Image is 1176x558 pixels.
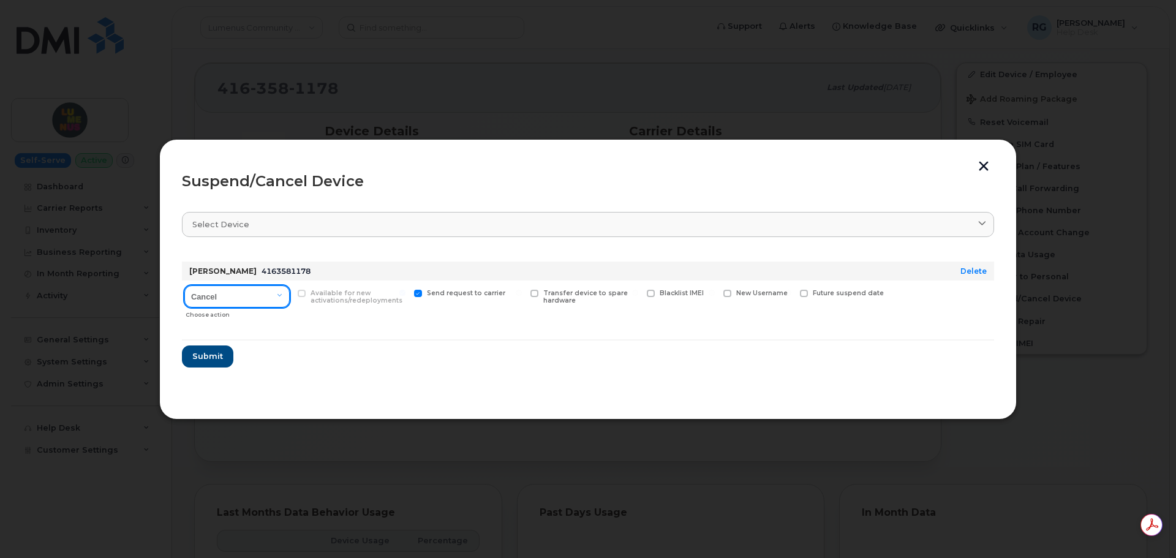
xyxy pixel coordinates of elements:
input: Future suspend date [785,290,791,296]
span: Submit [192,350,223,362]
span: 4163581178 [262,266,311,276]
div: Suspend/Cancel Device [182,174,994,189]
a: Select device [182,212,994,237]
button: Submit [182,345,233,368]
strong: [PERSON_NAME] [189,266,257,276]
span: Future suspend date [813,289,884,297]
span: New Username [736,289,788,297]
span: Blacklist IMEI [660,289,704,297]
span: Select device [192,219,249,230]
input: Available for new activations/redeployments [283,290,289,296]
span: Available for new activations/redeployments [311,289,402,305]
input: Blacklist IMEI [632,290,638,296]
input: Send request to carrier [399,290,405,296]
a: Delete [960,266,987,276]
div: Choose action [186,305,290,320]
span: Send request to carrier [427,289,505,297]
span: Transfer device to spare hardware [543,289,628,305]
input: Transfer device to spare hardware [516,290,522,296]
input: New Username [709,290,715,296]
